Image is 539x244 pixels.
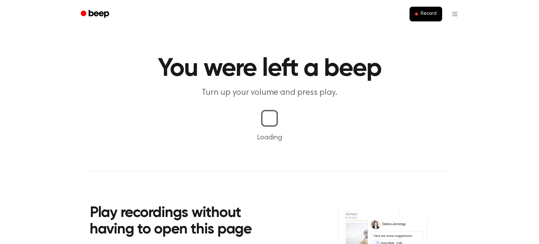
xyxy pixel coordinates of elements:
button: Open menu [446,6,463,22]
button: Record [410,7,442,21]
a: Beep [76,7,115,21]
h1: You were left a beep [90,56,449,81]
p: Turn up your volume and press play. [135,87,404,99]
p: Loading [8,132,531,143]
span: Record [421,11,437,17]
h2: Play recordings without having to open this page [90,205,279,238]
